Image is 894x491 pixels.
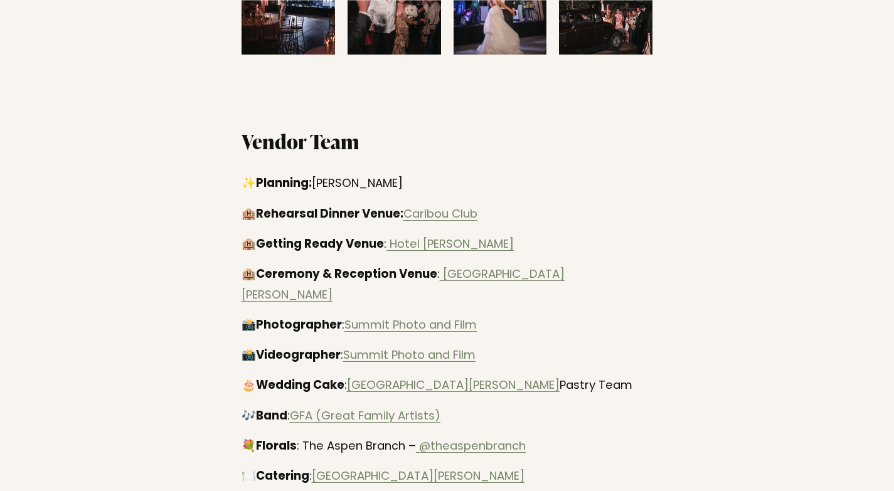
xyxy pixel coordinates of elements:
p: 📸 : [242,346,653,366]
strong: Band [256,407,287,426]
p: 🍽️ : [242,467,653,487]
p: 🏨 : [242,235,653,255]
p: 📸 : [242,315,653,336]
strong: Planning: [256,174,312,194]
a: Caribou Club [403,205,477,224]
strong: Vendor Team [242,127,359,156]
strong: Ceremony & Reception Venue [256,265,437,285]
a: Hotel [PERSON_NAME] [390,235,514,255]
strong: Getting Ready Venue [256,235,384,255]
a: Summit Photo and Film [344,316,477,335]
strong: Catering [256,467,309,487]
p: 💐 : The Aspen Branch – [242,436,653,457]
a: Summit Photo and Film [343,346,476,366]
strong: Videographer [256,346,341,366]
a: [GEOGRAPHIC_DATA][PERSON_NAME] [312,467,524,487]
strong: Photographer [256,316,342,335]
a: @theaspenbranch [419,437,526,457]
p: 🏨 [242,204,653,225]
p: 🏨 : [242,265,653,306]
p: 🎂 : Pastry Team [242,376,653,396]
strong: Florals [256,437,297,457]
p: 🎶 : [242,406,653,427]
strong: Rehearsal Dinner Venue: [256,205,403,224]
p: ✨ [PERSON_NAME] [242,174,653,194]
a: [GEOGRAPHIC_DATA][PERSON_NAME] [347,376,560,396]
a: GFA (Great Family Artists) [290,407,440,426]
strong: Wedding Cake [256,376,344,396]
